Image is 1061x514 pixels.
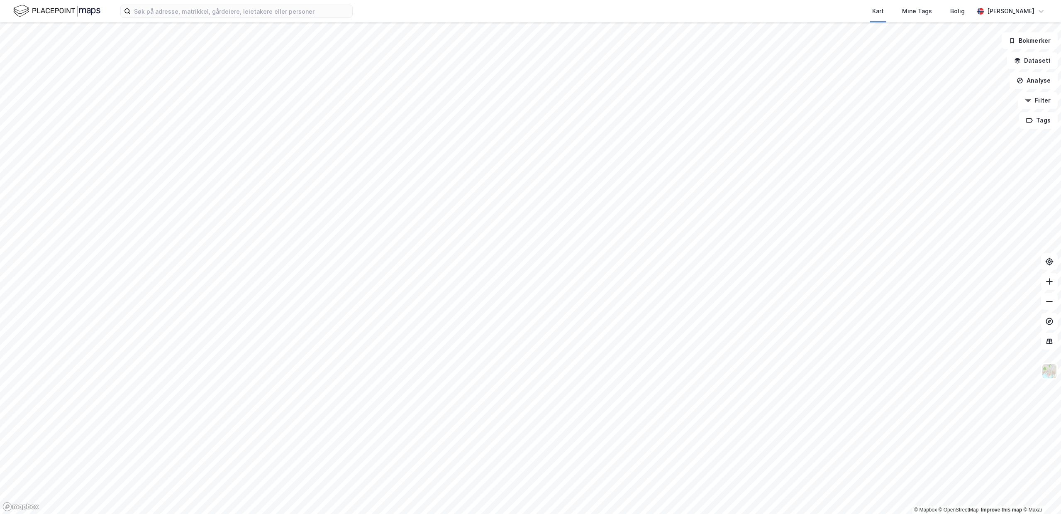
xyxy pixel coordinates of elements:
[981,507,1022,513] a: Improve this map
[939,507,979,513] a: OpenStreetMap
[914,507,937,513] a: Mapbox
[950,6,965,16] div: Bolig
[902,6,932,16] div: Mine Tags
[1020,474,1061,514] iframe: Chat Widget
[1002,32,1058,49] button: Bokmerker
[1019,112,1058,129] button: Tags
[1020,474,1061,514] div: Kontrollprogram for chat
[1007,52,1058,69] button: Datasett
[987,6,1034,16] div: [PERSON_NAME]
[13,4,100,18] img: logo.f888ab2527a4732fd821a326f86c7f29.svg
[1018,92,1058,109] button: Filter
[2,502,39,512] a: Mapbox homepage
[1041,363,1057,379] img: Z
[131,5,352,17] input: Søk på adresse, matrikkel, gårdeiere, leietakere eller personer
[1010,72,1058,89] button: Analyse
[872,6,884,16] div: Kart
